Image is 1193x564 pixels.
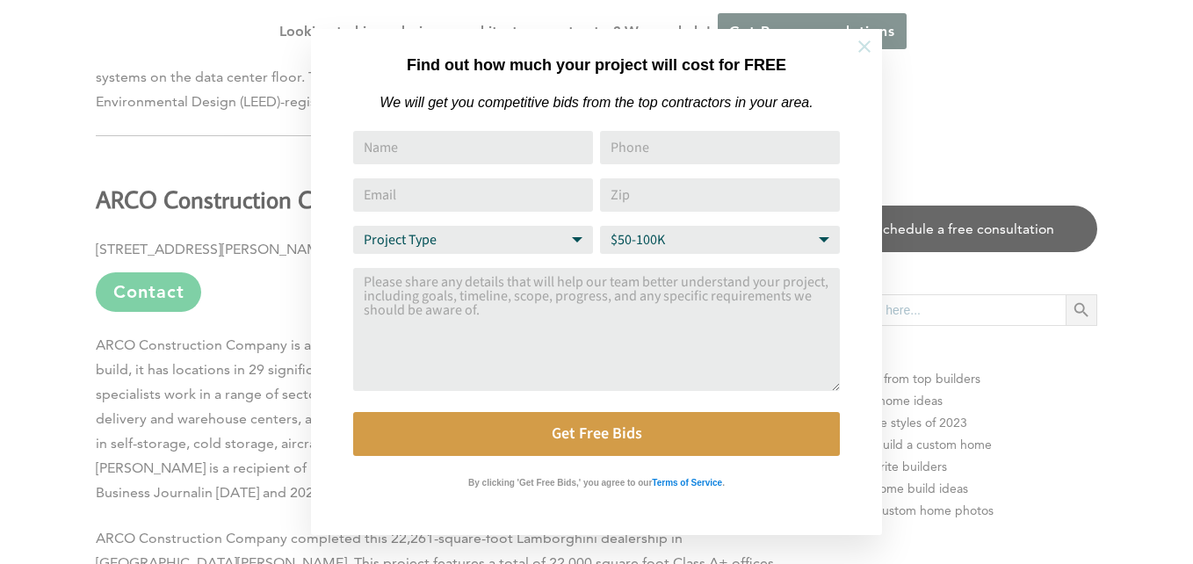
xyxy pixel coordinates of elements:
[353,226,593,254] select: Project Type
[600,226,840,254] select: Budget Range
[353,178,593,212] input: Email Address
[652,474,722,488] a: Terms of Service
[600,178,840,212] input: Zip
[600,131,840,164] input: Phone
[468,478,652,488] strong: By clicking 'Get Free Bids,' you agree to our
[353,268,840,391] textarea: Comment or Message
[652,478,722,488] strong: Terms of Service
[407,56,786,74] strong: Find out how much your project will cost for FREE
[380,95,813,110] em: We will get you competitive bids from the top contractors in your area.
[353,131,593,164] input: Name
[722,478,725,488] strong: .
[834,16,895,77] button: Close
[353,412,840,456] button: Get Free Bids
